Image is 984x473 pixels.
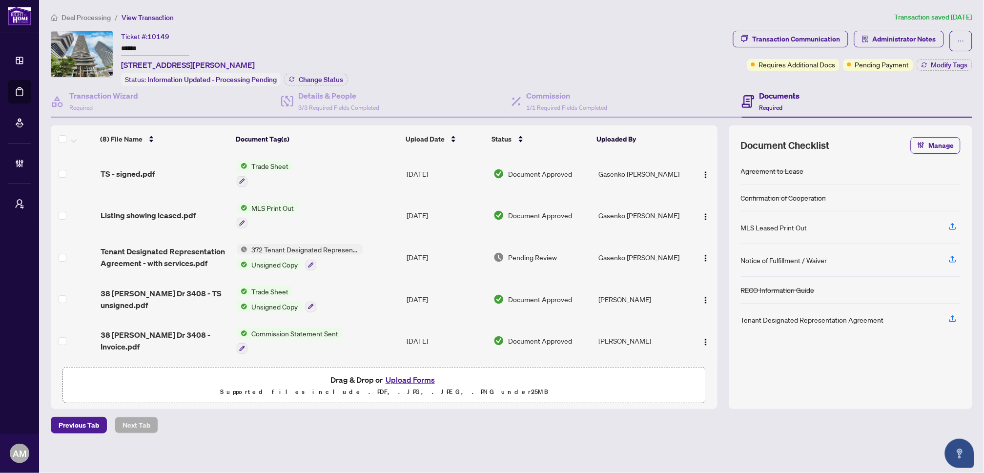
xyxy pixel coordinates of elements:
[741,314,884,325] div: Tenant Designated Representation Agreement
[493,210,504,221] img: Document Status
[51,417,107,433] button: Previous Tab
[115,12,118,23] li: /
[508,294,572,305] span: Document Approved
[237,161,292,187] button: Status IconTrade Sheet
[101,246,229,269] span: Tenant Designated Representation Agreement - with services.pdf
[595,362,688,404] td: Gasenko [PERSON_NAME]
[298,90,379,102] h4: Details & People
[122,13,174,22] span: View Transaction
[298,104,379,111] span: 3/3 Required Fields Completed
[403,362,490,404] td: [DATE]
[929,138,954,153] span: Manage
[247,286,292,297] span: Trade Sheet
[237,301,247,312] img: Status Icon
[247,244,363,255] span: 372 Tenant Designated Representation Agreement - Authority for Lease or Purchase
[237,244,247,255] img: Status Icon
[402,125,488,153] th: Upload Date
[100,134,143,144] span: (8) File Name
[741,285,815,295] div: RECO Information Guide
[702,338,710,346] img: Logo
[702,213,710,221] img: Logo
[147,32,169,41] span: 10149
[945,439,974,468] button: Open asap
[237,244,363,270] button: Status Icon372 Tenant Designated Representation Agreement - Authority for Lease or PurchaseStatus...
[115,417,158,433] button: Next Tab
[702,296,710,304] img: Logo
[492,134,512,144] span: Status
[698,333,714,349] button: Logo
[8,7,31,25] img: logo
[403,320,490,362] td: [DATE]
[862,36,869,42] span: solution
[403,278,490,320] td: [DATE]
[698,291,714,307] button: Logo
[403,236,490,278] td: [DATE]
[237,286,247,297] img: Status Icon
[69,90,138,102] h4: Transaction Wizard
[299,76,343,83] span: Change Status
[741,222,807,233] div: MLS Leased Print Out
[237,161,247,171] img: Status Icon
[59,417,99,433] span: Previous Tab
[488,125,593,153] th: Status
[931,62,968,68] span: Modify Tags
[247,203,298,213] span: MLS Print Out
[51,14,58,21] span: home
[759,104,783,111] span: Required
[237,328,342,354] button: Status IconCommission Statement Sent
[508,252,557,263] span: Pending Review
[508,168,572,179] span: Document Approved
[13,447,26,460] span: AM
[493,335,504,346] img: Document Status
[593,125,685,153] th: Uploaded By
[911,137,961,154] button: Manage
[101,168,155,180] span: TS - signed.pdf
[595,236,688,278] td: Gasenko [PERSON_NAME]
[237,286,316,312] button: Status IconTrade SheetStatus IconUnsigned Copy
[702,254,710,262] img: Logo
[595,153,688,195] td: Gasenko [PERSON_NAME]
[895,12,972,23] article: Transaction saved [DATE]
[698,166,714,182] button: Logo
[493,252,504,263] img: Document Status
[15,199,24,209] span: user-switch
[741,192,826,203] div: Confirmation of Cooperation
[493,168,504,179] img: Document Status
[285,74,348,85] button: Change Status
[595,195,688,237] td: Gasenko [PERSON_NAME]
[147,75,277,84] span: Information Updated - Processing Pending
[121,31,169,42] div: Ticket #:
[526,90,607,102] h4: Commission
[383,373,438,386] button: Upload Forms
[247,259,302,270] span: Unsigned Copy
[702,171,710,179] img: Logo
[237,328,247,339] img: Status Icon
[96,125,232,153] th: (8) File Name
[508,335,572,346] span: Document Approved
[247,161,292,171] span: Trade Sheet
[63,368,705,404] span: Drag & Drop orUpload FormsSupported files include .PDF, .JPG, .JPEG, .PNG under25MB
[101,329,229,352] span: 38 [PERSON_NAME] Dr 3408 - Invoice.pdf
[237,203,247,213] img: Status Icon
[698,207,714,223] button: Logo
[330,373,438,386] span: Drag & Drop or
[526,104,607,111] span: 1/1 Required Fields Completed
[406,134,445,144] span: Upload Date
[237,259,247,270] img: Status Icon
[958,38,964,44] span: ellipsis
[247,328,342,339] span: Commission Statement Sent
[101,209,196,221] span: Listing showing leased.pdf
[741,255,827,266] div: Notice of Fulfillment / Waiver
[917,59,972,71] button: Modify Tags
[733,31,848,47] button: Transaction Communication
[493,294,504,305] img: Document Status
[741,165,804,176] div: Agreement to Lease
[753,31,840,47] div: Transaction Communication
[854,31,944,47] button: Administrator Notes
[51,31,113,77] img: IMG-W12395711_1.jpg
[121,59,255,71] span: [STREET_ADDRESS][PERSON_NAME]
[759,90,800,102] h4: Documents
[101,288,229,311] span: 38 [PERSON_NAME] Dr 3408 - TS unsigned.pdf
[741,139,830,152] span: Document Checklist
[403,153,490,195] td: [DATE]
